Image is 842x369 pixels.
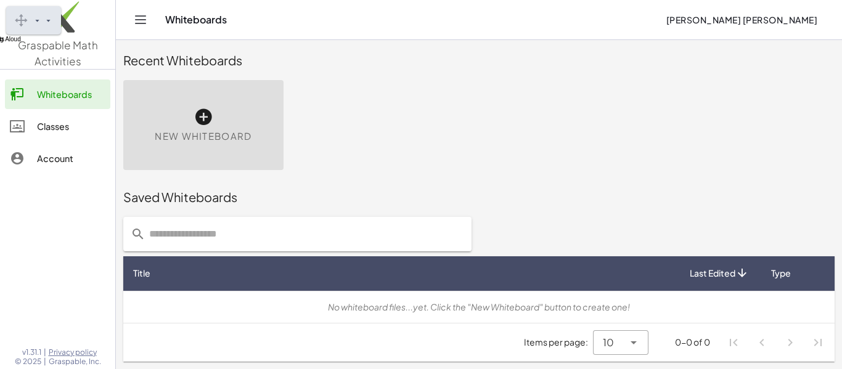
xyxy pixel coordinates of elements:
span: Graspable Math Activities [18,38,98,68]
a: Privacy policy [49,347,101,357]
div: Recent Whiteboards [123,52,835,69]
span: Title [133,267,150,280]
nav: Pagination Navigation [720,328,832,357]
span: v1.31.1 [22,347,41,357]
span: | [44,347,46,357]
a: Account [5,144,110,173]
span: Last Edited [690,267,735,280]
div: No whiteboard files...yet. Click the "New Whiteboard" button to create one! [133,301,825,314]
span: [PERSON_NAME] [PERSON_NAME] [666,14,817,25]
span: Items per page: [524,336,593,349]
span: © 2025 [15,357,41,367]
div: Account [37,151,105,166]
span: Type [771,267,791,280]
a: Whiteboards [5,79,110,109]
a: Classes [5,112,110,141]
gw-toolbardropdownbutton: Prediction [33,17,44,23]
div: Whiteboards [37,87,105,102]
span: 10 [603,335,614,350]
span: | [44,357,46,367]
gw-toolbardropdownbutton: Talk&Type [44,17,53,23]
span: Graspable, Inc. [49,357,101,367]
button: [PERSON_NAME] [PERSON_NAME] [656,9,827,31]
div: Classes [37,119,105,134]
div: 0-0 of 0 [675,336,710,349]
button: Toggle navigation [131,10,150,30]
div: Saved Whiteboards [123,189,835,206]
i: prepended action [131,227,145,241]
span: New Whiteboard [155,129,251,144]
